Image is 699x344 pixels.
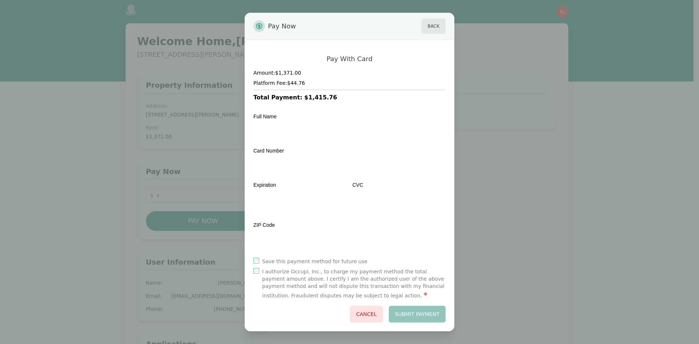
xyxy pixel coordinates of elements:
label: Expiration [253,182,276,188]
label: CVC [352,182,363,188]
label: I authorize Occupi, Inc., to charge my payment method the total payment amount above. I certify I... [262,268,446,300]
button: Cancel [350,306,383,323]
h3: Total Payment: $1,415.76 [253,93,446,102]
label: Full Name [253,114,277,119]
label: ZIP Code [253,222,275,228]
h2: Pay With Card [327,55,372,63]
h4: Amount: $1,371.00 [253,69,446,76]
h4: Platform Fee: $44.76 [253,79,446,87]
label: Save this payment method for future use [262,258,367,265]
label: Card Number [253,148,284,154]
span: Pay Now [268,19,296,34]
button: Back [422,19,446,34]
